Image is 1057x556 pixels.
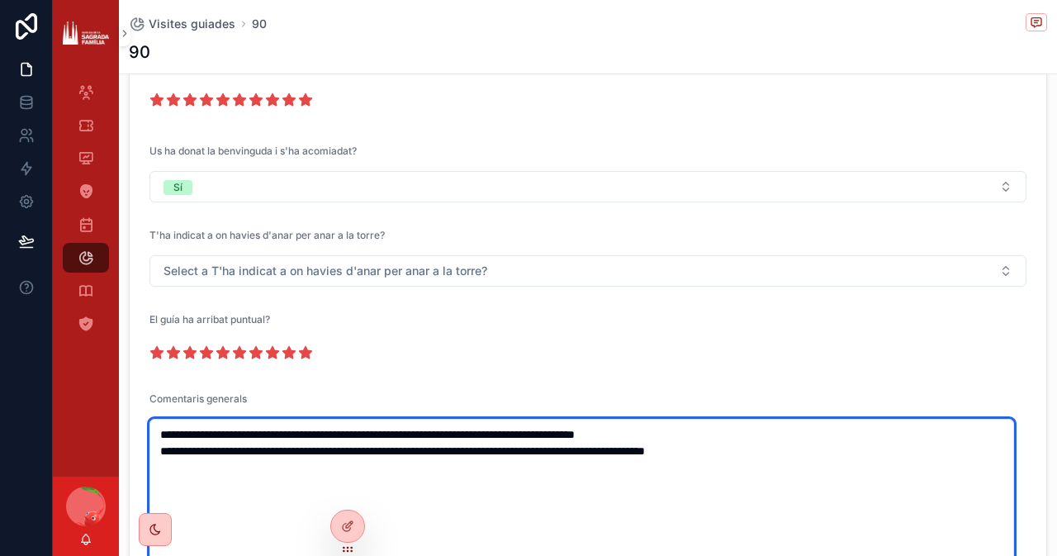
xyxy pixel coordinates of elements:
[173,180,182,195] div: Sí
[164,263,487,279] span: Select a T'ha indicat a on havies d'anar per anar a la torre?
[129,40,150,64] h1: 90
[149,171,1026,202] button: Select Button
[53,66,119,360] div: scrollable content
[149,145,357,157] span: Us ha donat la benvinguda i s'ha acomiadat?
[149,255,1026,287] button: Select Button
[149,16,235,32] span: Visites guiades
[149,313,270,326] span: El guía ha arribat puntual?
[63,21,109,45] img: App logo
[149,229,385,241] span: T'ha indicat a on havies d'anar per anar a la torre?
[149,392,247,405] span: Comentaris generals
[129,16,235,32] a: Visites guiades
[252,16,267,32] a: 90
